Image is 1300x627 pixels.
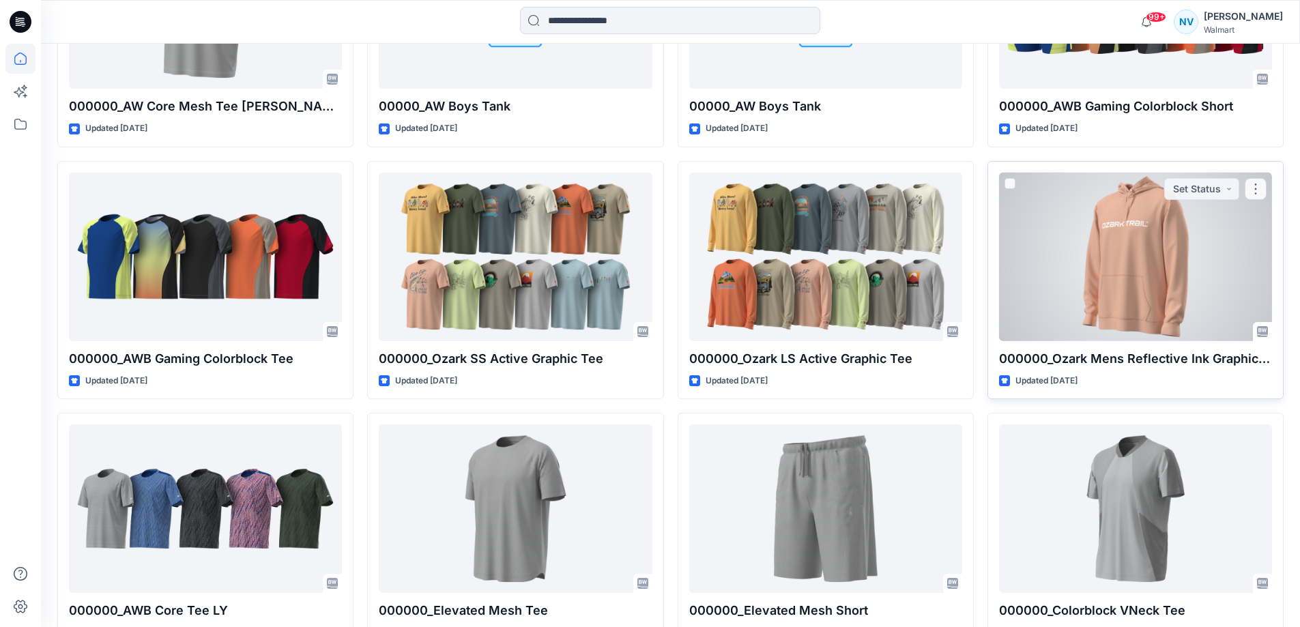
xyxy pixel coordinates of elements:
[706,374,768,388] p: Updated [DATE]
[999,601,1272,620] p: 000000_Colorblock VNeck Tee
[85,374,147,388] p: Updated [DATE]
[1015,374,1078,388] p: Updated [DATE]
[689,424,962,593] a: 000000_Elevated Mesh Short
[395,374,457,388] p: Updated [DATE]
[999,349,1272,368] p: 000000_Ozark Mens Reflective Ink Graphic Hoodie
[69,424,342,593] a: 000000_AWB Core Tee LY
[689,173,962,341] a: 000000_Ozark LS Active Graphic Tee
[379,601,652,620] p: 000000_Elevated Mesh Tee
[379,97,652,116] p: 00000_AW Boys Tank
[1174,10,1198,34] div: NV
[689,97,962,116] p: 00000_AW Boys Tank
[69,601,342,620] p: 000000_AWB Core Tee LY
[379,424,652,593] a: 000000_Elevated Mesh Tee
[1204,8,1283,25] div: [PERSON_NAME]
[85,121,147,136] p: Updated [DATE]
[69,349,342,368] p: 000000_AWB Gaming Colorblock Tee
[69,97,342,116] p: 000000_AW Core Mesh Tee [PERSON_NAME] Back Yoke
[379,173,652,341] a: 000000_Ozark SS Active Graphic Tee
[999,173,1272,341] a: 000000_Ozark Mens Reflective Ink Graphic Hoodie
[689,601,962,620] p: 000000_Elevated Mesh Short
[1204,25,1283,35] div: Walmart
[1146,12,1166,23] span: 99+
[395,121,457,136] p: Updated [DATE]
[706,121,768,136] p: Updated [DATE]
[999,424,1272,593] a: 000000_Colorblock VNeck Tee
[379,349,652,368] p: 000000_Ozark SS Active Graphic Tee
[69,173,342,341] a: 000000_AWB Gaming Colorblock Tee
[1015,121,1078,136] p: Updated [DATE]
[999,97,1272,116] p: 000000_AWB Gaming Colorblock Short
[689,349,962,368] p: 000000_Ozark LS Active Graphic Tee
